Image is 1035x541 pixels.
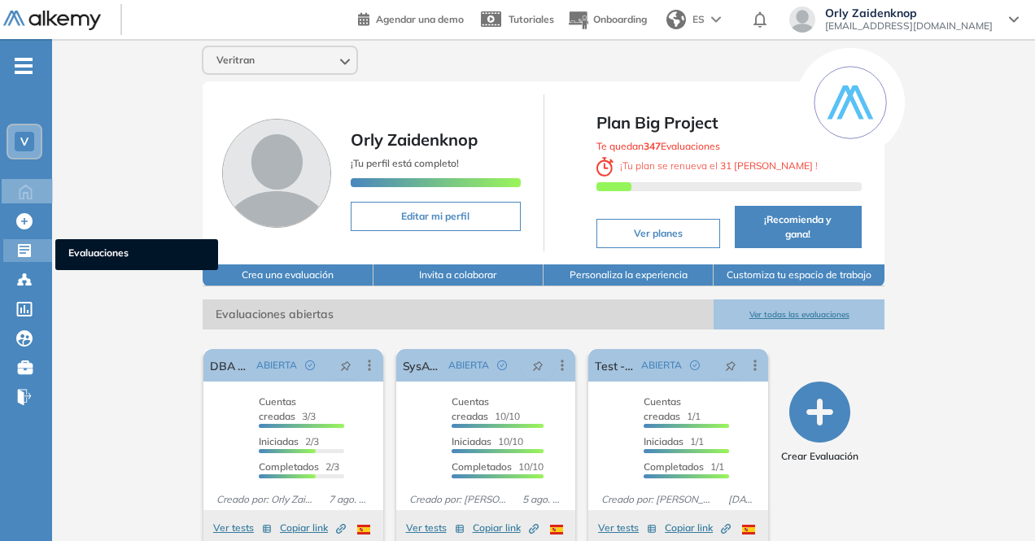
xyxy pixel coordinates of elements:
[358,8,464,28] a: Agendar una demo
[20,135,28,148] span: V
[259,460,319,473] span: Completados
[357,525,370,534] img: ESP
[954,463,1035,541] iframe: Chat Widget
[210,349,250,382] a: DBA K8S Test
[473,518,539,538] button: Copiar link
[690,360,700,370] span: check-circle
[203,299,714,329] span: Evaluaciones abiertas
[452,435,523,447] span: 10/10
[452,435,491,447] span: Iniciadas
[322,492,377,507] span: 7 ago. 2025
[373,264,544,286] button: Invita a colaborar
[473,521,539,535] span: Copiar link
[718,159,815,172] b: 31 [PERSON_NAME]
[550,525,563,534] img: ESP
[259,435,299,447] span: Iniciadas
[722,492,762,507] span: [DATE]
[452,395,520,422] span: 10/10
[641,358,682,373] span: ABIERTA
[222,119,331,228] img: Foto de perfil
[259,460,339,473] span: 2/3
[340,359,352,372] span: pushpin
[256,358,297,373] span: ABIERTA
[596,111,862,135] span: Plan Big Project
[210,492,322,507] span: Creado por: Orly Zaidenknop
[742,525,755,534] img: ESP
[259,395,296,422] span: Cuentas creadas
[452,460,544,473] span: 10/10
[203,264,373,286] button: Crea una evaluación
[781,449,858,464] span: Crear Evaluación
[376,13,464,25] span: Agendar una demo
[781,382,858,464] button: Crear Evaluación
[305,360,315,370] span: check-circle
[825,7,993,20] span: Orly Zaidenknop
[665,518,731,538] button: Copiar link
[452,395,489,422] span: Cuentas creadas
[259,435,319,447] span: 2/3
[497,360,507,370] span: check-circle
[216,54,255,67] span: Veritran
[644,460,724,473] span: 1/1
[711,16,721,23] img: arrow
[666,10,686,29] img: world
[644,435,683,447] span: Iniciadas
[351,157,459,169] span: ¡Tu perfil está completo!
[328,352,364,378] button: pushpin
[714,264,884,286] button: Customiza tu espacio de trabajo
[280,518,346,538] button: Copiar link
[596,159,819,172] span: ¡ Tu plan se renueva el !
[259,395,316,422] span: 3/3
[644,395,681,422] span: Cuentas creadas
[516,492,569,507] span: 5 ago. 2025
[280,521,346,535] span: Copiar link
[509,13,554,25] span: Tutoriales
[3,11,101,31] img: Logo
[15,64,33,68] i: -
[403,349,443,382] a: SysAdmin Networking
[68,246,205,264] span: Evaluaciones
[735,206,862,248] button: ¡Recomienda y gana!
[692,12,705,27] span: ES
[713,352,749,378] button: pushpin
[725,359,736,372] span: pushpin
[406,518,465,538] button: Ver tests
[448,358,489,373] span: ABIERTA
[403,492,517,507] span: Creado por: [PERSON_NAME]
[351,129,478,150] span: Orly Zaidenknop
[567,2,647,37] button: Onboarding
[644,395,701,422] span: 1/1
[452,460,512,473] span: Completados
[644,140,661,152] b: 347
[596,157,614,177] img: clock-svg
[213,518,272,538] button: Ver tests
[351,202,520,231] button: Editar mi perfil
[596,140,720,152] span: Te quedan Evaluaciones
[644,435,704,447] span: 1/1
[714,299,884,329] button: Ver todas las evaluaciones
[595,349,635,382] a: Test - AWS
[544,264,714,286] button: Personaliza la experiencia
[644,460,704,473] span: Completados
[825,20,993,33] span: [EMAIL_ADDRESS][DOMAIN_NAME]
[595,492,721,507] span: Creado por: [PERSON_NAME]
[593,13,647,25] span: Onboarding
[598,518,657,538] button: Ver tests
[532,359,544,372] span: pushpin
[596,219,720,248] button: Ver planes
[665,521,731,535] span: Copiar link
[520,352,556,378] button: pushpin
[954,463,1035,541] div: Widget de chat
